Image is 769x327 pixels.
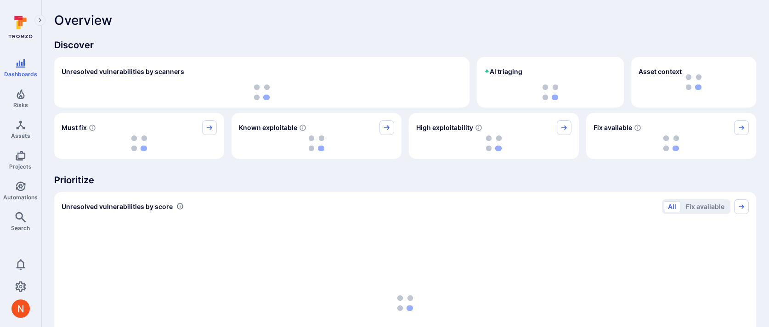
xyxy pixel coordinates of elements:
div: Must fix [54,113,224,159]
img: Loading... [309,135,324,151]
div: loading spinner [239,135,394,152]
h2: AI triaging [484,67,522,76]
div: Fix available [586,113,756,159]
svg: EPSS score ≥ 0.7 [475,124,482,131]
img: Loading... [254,85,270,100]
i: Expand navigation menu [37,17,43,24]
span: Projects [9,163,32,170]
span: Discover [54,39,756,51]
span: Asset context [639,67,682,76]
span: Overview [54,13,112,28]
span: Risks [13,101,28,108]
span: Prioritize [54,174,756,186]
span: Search [11,225,30,231]
span: Assets [11,132,30,139]
svg: Confirmed exploitable by KEV [299,124,306,131]
span: Unresolved vulnerabilities by score [62,202,173,211]
div: Known exploitable [232,113,401,159]
div: Neeren Patki [11,299,30,318]
button: All [664,201,680,212]
div: loading spinner [62,135,217,152]
img: Loading... [486,135,502,151]
span: Fix available [594,123,632,132]
div: loading spinner [62,85,462,100]
span: Known exploitable [239,123,297,132]
span: Dashboards [4,71,37,78]
button: Expand navigation menu [34,15,45,26]
img: Loading... [397,295,413,311]
button: Fix available [682,201,729,212]
svg: Vulnerabilities with fix available [634,124,641,131]
div: High exploitability [409,113,579,159]
div: loading spinner [594,135,749,152]
img: Loading... [131,135,147,151]
span: Automations [3,194,38,201]
img: Loading... [543,85,558,100]
h2: Unresolved vulnerabilities by scanners [62,67,184,76]
div: loading spinner [484,85,616,100]
div: Number of vulnerabilities in status 'Open' 'Triaged' and 'In process' grouped by score [176,202,184,211]
span: High exploitability [416,123,473,132]
span: Must fix [62,123,87,132]
div: loading spinner [416,135,571,152]
img: ACg8ocIprwjrgDQnDsNSk9Ghn5p5-B8DpAKWoJ5Gi9syOE4K59tr4Q=s96-c [11,299,30,318]
svg: Risk score >=40 , missed SLA [89,124,96,131]
img: Loading... [663,135,679,151]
